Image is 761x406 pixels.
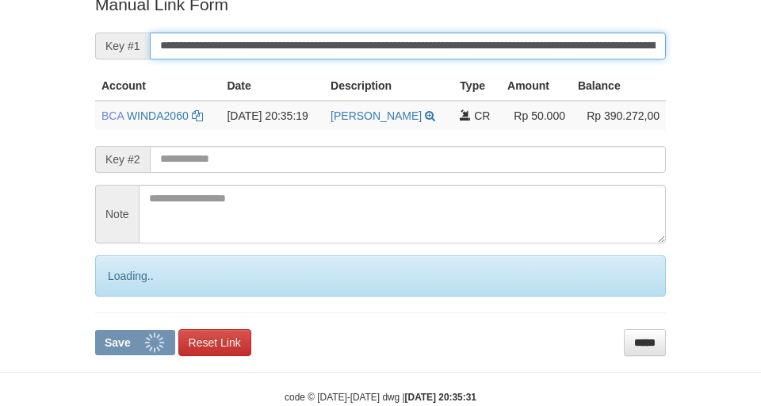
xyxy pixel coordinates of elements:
th: Description [324,71,453,101]
strong: [DATE] 20:35:31 [405,392,476,403]
div: Loading.. [95,255,666,297]
th: Balance [572,71,666,101]
td: [DATE] 20:35:19 [220,101,324,130]
a: [PERSON_NAME] [331,109,422,122]
span: Key #2 [95,146,150,173]
span: BCA [101,109,124,122]
button: Save [95,330,175,355]
small: code © [DATE]-[DATE] dwg | [285,392,476,403]
span: Key #1 [95,33,150,59]
th: Account [95,71,220,101]
a: WINDA2060 [127,109,189,122]
th: Amount [501,71,572,101]
a: Reset Link [178,329,251,356]
th: Date [220,71,324,101]
td: Rp 50.000 [501,101,572,130]
span: Reset Link [189,336,241,349]
span: Note [95,185,139,243]
span: CR [474,109,490,122]
th: Type [453,71,501,101]
td: Rp 390.272,00 [572,101,666,130]
span: Save [105,336,131,349]
a: Copy WINDA2060 to clipboard [192,109,203,122]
